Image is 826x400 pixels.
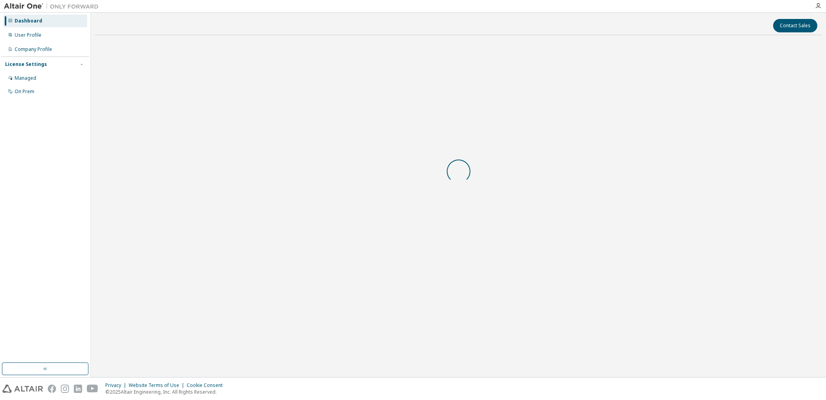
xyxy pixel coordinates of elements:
div: Privacy [105,382,129,389]
img: altair_logo.svg [2,385,43,393]
div: Managed [15,75,36,81]
div: On Prem [15,88,34,95]
div: License Settings [5,61,47,68]
img: youtube.svg [87,385,98,393]
div: Dashboard [15,18,42,24]
button: Contact Sales [773,19,817,32]
div: Website Terms of Use [129,382,187,389]
img: facebook.svg [48,385,56,393]
div: User Profile [15,32,41,38]
img: instagram.svg [61,385,69,393]
div: Cookie Consent [187,382,227,389]
p: © 2025 Altair Engineering, Inc. All Rights Reserved. [105,389,227,395]
div: Company Profile [15,46,52,53]
img: Altair One [4,2,103,10]
img: linkedin.svg [74,385,82,393]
